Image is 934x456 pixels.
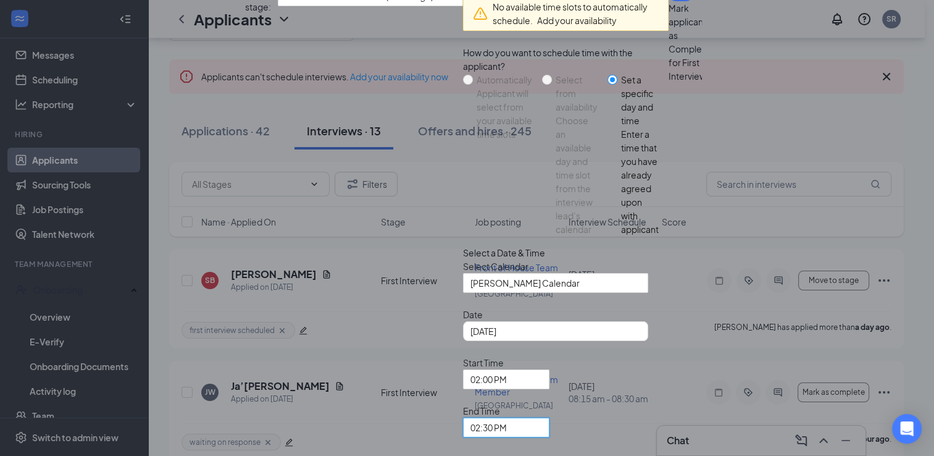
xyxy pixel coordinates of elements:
div: Set a specific day and time [621,73,659,127]
span: 02:30 PM [470,418,507,437]
div: How do you want to schedule time with the applicant? [463,46,669,73]
span: Start Time [463,356,549,369]
span: 02:00 PM [470,370,507,389]
div: Select from availability [556,73,598,114]
p: Mark applicant(s) as Completed for First Interview [669,1,716,83]
div: Automatically [477,73,532,87]
div: Select a Date & Time [463,246,669,260]
svg: Warning [473,6,488,21]
div: Open Intercom Messenger [892,414,922,444]
span: End Time [463,404,549,418]
span: [PERSON_NAME] Calendar [470,274,580,292]
span: Date [463,308,669,321]
div: Applicant will select from your available time slots [477,87,532,141]
div: Choose an available day and time slot from the interview lead’s calendar [556,114,598,236]
div: Enter a time that you have already agreed upon with applicant [621,127,659,236]
button: Add your availability [537,14,617,27]
input: Aug 28, 2025 [470,324,638,338]
span: Select Calendar [463,260,669,273]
